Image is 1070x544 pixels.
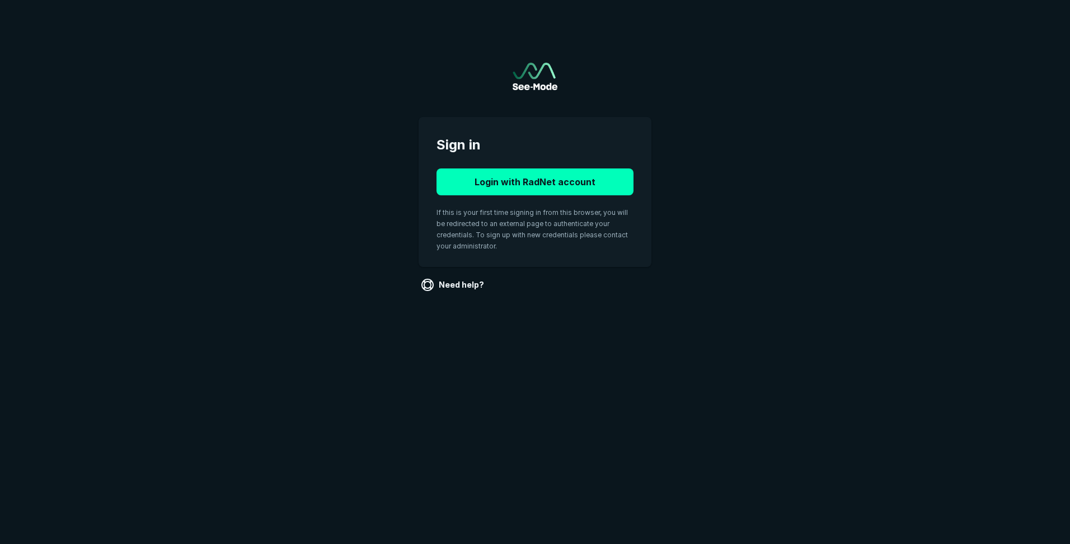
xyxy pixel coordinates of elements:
[437,208,628,250] span: If this is your first time signing in from this browser, you will be redirected to an external pa...
[437,168,633,195] button: Login with RadNet account
[419,276,489,294] a: Need help?
[513,63,557,90] img: See-Mode Logo
[437,135,633,155] span: Sign in
[513,63,557,90] a: Go to sign in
